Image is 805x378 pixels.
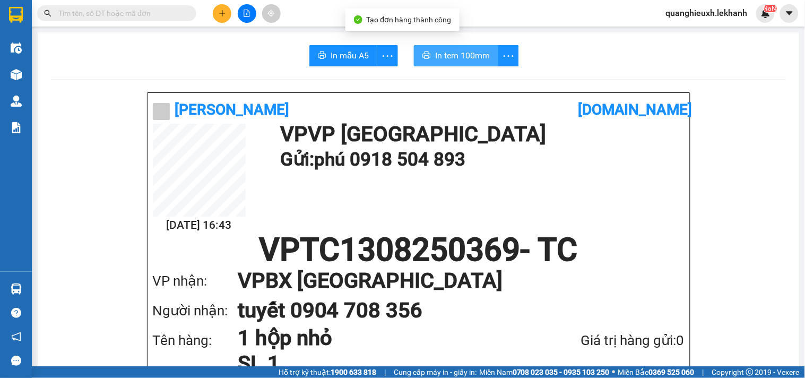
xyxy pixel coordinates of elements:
[8,70,24,81] span: CR :
[153,330,238,351] div: Tên hàng:
[238,266,663,296] h1: VP BX [GEOGRAPHIC_DATA]
[262,4,281,23] button: aim
[11,96,22,107] img: warehouse-icon
[318,51,326,61] span: printer
[9,47,117,62] div: 0981141814
[9,10,25,21] span: Gửi:
[175,101,290,118] b: [PERSON_NAME]
[279,366,376,378] span: Hỗ trợ kỹ thuật:
[479,366,610,378] span: Miền Nam
[618,366,695,378] span: Miền Bắc
[422,51,431,61] span: printer
[153,217,246,234] h2: [DATE] 16:43
[761,8,771,18] img: icon-new-feature
[377,49,397,63] span: more
[377,45,398,66] button: more
[435,49,490,62] span: In tem 100mm
[9,35,117,47] div: như
[703,366,704,378] span: |
[267,10,275,17] span: aim
[367,15,452,24] span: Tạo đơn hàng thành công
[9,9,117,35] div: VP [GEOGRAPHIC_DATA]
[9,7,23,23] img: logo-vxr
[525,330,685,351] div: Giá trị hàng gửi: 0
[280,124,679,145] h1: VP VP [GEOGRAPHIC_DATA]
[238,351,525,376] h1: SL 1
[11,308,21,318] span: question-circle
[153,270,238,292] div: VP nhận:
[238,296,663,325] h1: tuyết 0904 708 356
[309,45,377,66] button: printerIn mẫu A5
[243,10,250,17] span: file-add
[331,49,369,62] span: In mẫu A5
[785,8,794,18] span: caret-down
[11,69,22,80] img: warehouse-icon
[11,122,22,133] img: solution-icon
[612,370,616,374] span: ⚪️
[124,47,232,62] div: 0908434346
[238,325,525,351] h1: 1 hộp nhỏ
[213,4,231,23] button: plus
[11,332,21,342] span: notification
[280,145,679,174] h1: Gửi: phú 0918 504 893
[513,368,610,376] strong: 0708 023 035 - 0935 103 250
[8,68,118,81] div: 30.000
[153,300,238,322] div: Người nhận:
[657,6,756,20] span: quanghieuxh.lekhanh
[354,15,362,24] span: check-circle
[578,101,693,118] b: [DOMAIN_NAME]
[238,4,256,23] button: file-add
[746,368,754,376] span: copyright
[11,42,22,54] img: warehouse-icon
[219,10,226,17] span: plus
[394,366,477,378] span: Cung cấp máy in - giấy in:
[649,368,695,376] strong: 0369 525 060
[124,9,232,35] div: VP [GEOGRAPHIC_DATA]
[764,5,777,12] sup: NaN
[498,45,519,66] button: more
[414,45,498,66] button: printerIn tem 100mm
[58,7,184,19] input: Tìm tên, số ĐT hoặc mã đơn
[124,10,150,21] span: Nhận:
[331,368,376,376] strong: 1900 633 818
[384,366,386,378] span: |
[44,10,51,17] span: search
[11,283,22,295] img: warehouse-icon
[153,234,685,266] h1: VPTC1308250369 - TC
[780,4,799,23] button: caret-down
[11,356,21,366] span: message
[124,35,232,47] div: qui
[498,49,518,63] span: more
